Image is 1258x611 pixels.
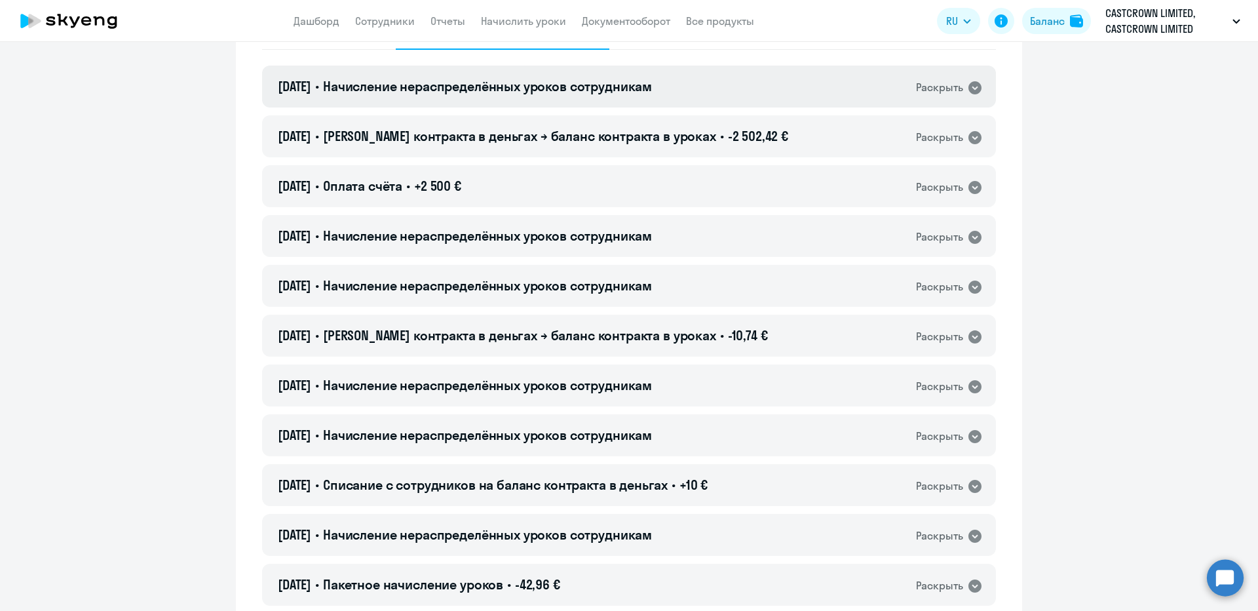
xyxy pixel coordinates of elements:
[1105,5,1227,37] p: CASTCROWN LIMITED, CASTCROWN LIMITED
[323,327,716,344] span: [PERSON_NAME] контракта в деньгах → баланс контракта в уроках
[315,128,319,144] span: •
[916,478,963,494] div: Раскрыть
[315,377,319,393] span: •
[323,526,652,543] span: Начисление нераспределённых уроков сотрудникам
[679,477,708,493] span: +10 €
[323,227,652,244] span: Начисление нераспределённых уроков сотрудникам
[278,227,311,244] span: [DATE]
[278,128,311,144] span: [DATE]
[323,277,652,294] span: Начисление нераспределённых уроков сотрудникам
[720,128,724,144] span: •
[278,277,311,294] span: [DATE]
[728,327,768,344] span: -10,74 €
[937,8,980,34] button: RU
[278,78,311,94] span: [DATE]
[315,576,319,593] span: •
[916,428,963,444] div: Раскрыть
[1022,8,1091,34] button: Балансbalance
[916,79,963,96] div: Раскрыть
[315,427,319,443] span: •
[916,328,963,345] div: Раскрыть
[720,327,724,344] span: •
[315,78,319,94] span: •
[916,279,963,295] div: Раскрыть
[414,178,461,194] span: +2 500 €
[916,229,963,245] div: Раскрыть
[323,377,652,393] span: Начисление нераспределённых уроков сотрудникам
[1099,5,1247,37] button: CASTCROWN LIMITED, CASTCROWN LIMITED
[323,477,668,493] span: Списание с сотрудников на баланс контракта в деньгах
[323,178,402,194] span: Оплата счёта
[1070,14,1083,28] img: balance
[315,227,319,244] span: •
[278,327,311,344] span: [DATE]
[278,526,311,543] span: [DATE]
[278,576,311,593] span: [DATE]
[916,129,963,146] div: Раскрыть
[278,377,311,393] span: [DATE]
[278,477,311,493] span: [DATE]
[507,576,511,593] span: •
[315,178,319,194] span: •
[315,526,319,543] span: •
[278,427,311,443] span: [DATE]
[946,13,958,29] span: RU
[323,576,503,593] span: Пакетное начисление уроков
[916,378,963,395] div: Раскрыть
[686,14,754,28] a: Все продукты
[355,14,415,28] a: Сотрудники
[916,179,963,195] div: Раскрыть
[315,477,319,493] span: •
[406,178,410,194] span: •
[481,14,566,28] a: Начислить уроки
[430,14,465,28] a: Отчеты
[323,427,652,443] span: Начисление нераспределённых уроков сотрудникам
[315,327,319,344] span: •
[278,178,311,194] span: [DATE]
[323,78,652,94] span: Начисление нераспределённых уроков сотрудникам
[315,277,319,294] span: •
[323,128,716,144] span: [PERSON_NAME] контракта в деньгах → баланс контракта в уроках
[294,14,339,28] a: Дашборд
[515,576,560,593] span: -42,96 €
[916,528,963,544] div: Раскрыть
[916,578,963,594] div: Раскрыть
[1030,13,1065,29] div: Баланс
[728,128,788,144] span: -2 502,42 €
[582,14,670,28] a: Документооборот
[672,477,676,493] span: •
